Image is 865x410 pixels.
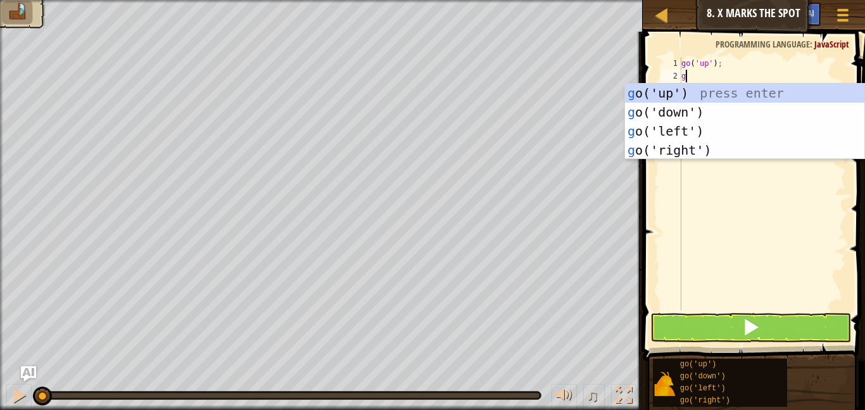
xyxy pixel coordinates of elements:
button: Ctrl + P: Pause [6,384,32,410]
span: Programming language [716,38,810,50]
button: Ask AI [786,3,821,26]
div: 2 [660,70,681,82]
button: Toggle fullscreen [611,384,636,410]
button: Ask AI [21,366,36,381]
span: Ask AI [793,7,814,19]
span: go('up') [680,360,717,369]
span: ♫ [586,386,598,405]
img: portrait.png [653,372,677,396]
span: go('right') [680,396,730,405]
div: 1 [660,57,681,70]
span: JavaScript [814,38,849,50]
li: Go to the raft. [2,1,32,24]
span: : [810,38,814,50]
button: ♫ [583,384,605,410]
div: 3 [660,82,681,95]
span: go('left') [680,384,726,393]
button: Shift+Enter: Run current code. [650,313,851,342]
button: Show game menu [827,3,859,32]
span: go('down') [680,372,726,381]
button: Adjust volume [552,384,577,410]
